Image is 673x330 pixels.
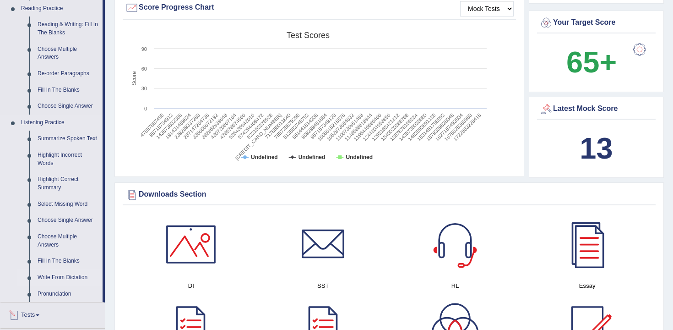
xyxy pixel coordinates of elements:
text: 1005015216576 [316,112,346,142]
a: Select Missing Word [33,196,103,213]
div: Your Target Score [539,16,653,30]
text: 1531451758592 [416,112,446,142]
text: 0 [144,106,147,111]
text: 861441614208 [291,112,319,140]
text: 957157349120 [309,112,337,140]
text: 813583746752 [282,112,309,140]
a: Pronunciation [33,286,103,302]
h4: SST [262,281,385,291]
a: Write From Dictation [33,269,103,286]
text: 30 [141,86,147,91]
a: Choose Multiple Answers [33,229,103,253]
tspan: undefined [299,154,326,160]
text: 1722883228416 [452,112,482,142]
text: 909299481664 [300,112,328,140]
text: 622152276928 [246,112,273,140]
text: 60 [141,66,147,71]
text: 287147204736 [182,112,210,140]
text: 1675025360960 [443,112,473,142]
a: Fill In The Blanks [33,82,103,99]
text: 1196446686400 [353,112,382,142]
text: 191431469824 [164,112,192,140]
text: 239289337280 [174,112,201,140]
text: 765725879296 [273,112,300,140]
text: 1244304553856 [362,112,391,142]
text: 47857867456 [139,112,165,138]
text: 1100730951488 [335,112,364,142]
div: Latest Mock Score [539,102,653,116]
tspan: Score [131,71,137,86]
text: 574294409472 [237,112,264,140]
text: 1579309626048 [425,112,455,142]
b: 65+ [566,45,617,79]
div: Downloads Section [125,188,653,202]
a: Tests [0,302,105,325]
a: Reading & Writing: Fill In The Blanks [33,16,103,41]
text: 717868011840 [264,112,292,140]
text: 1387878156224 [389,112,418,142]
a: Choose Single Answer [33,98,103,115]
text: 1292162421312 [371,112,401,142]
a: Choose Single Answer [33,212,103,229]
text: 526436542016 [228,112,255,140]
text: 1340020288768 [380,112,410,142]
h4: RL [394,281,517,291]
a: Listening Practice [17,115,103,131]
text: 1052873084032 [326,112,355,142]
a: Re-order Paragraphs [33,66,103,82]
tspan: undefined [346,154,373,160]
a: Highlight Incorrect Words [33,147,103,171]
a: Fill In The Blanks [33,253,103,269]
text: 478578674560 [219,112,246,140]
text: [CREDIT_CARD_NUMBER] [234,112,282,161]
a: Reading Practice [17,0,103,17]
text: 430720807104 [210,112,237,140]
text: 1435736023680 [398,112,428,142]
h4: DI [130,281,253,291]
tspan: Test scores [287,31,330,40]
a: Choose Multiple Answers [33,41,103,66]
div: Score Progress Chart [125,1,514,15]
text: 95715734912 [148,112,174,138]
a: Summarize Spoken Text [33,131,103,147]
text: 335005072192 [191,112,219,140]
text: 143573602368 [155,112,183,140]
text: 1148588818944 [343,112,373,142]
b: 13 [580,132,613,165]
text: 1483593891136 [407,112,437,142]
h4: Essay [526,281,649,291]
text: 90 [141,46,147,52]
text: 382862939648 [201,112,228,140]
a: Highlight Correct Summary [33,171,103,196]
text: 1627167493504 [434,112,464,142]
tspan: undefined [251,154,278,160]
